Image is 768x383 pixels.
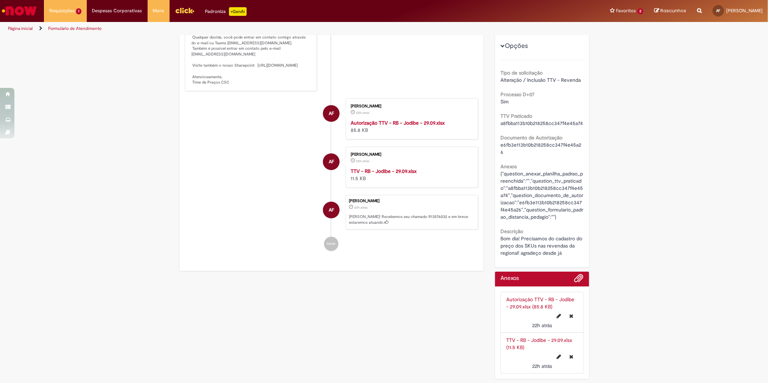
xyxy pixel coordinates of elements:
[532,322,552,329] time: 29/09/2025 11:10:32
[553,351,566,362] button: Editar nome de arquivo TTV - RB - Jodibe - 29.09.xlsx
[654,8,686,14] a: Rascunhos
[500,228,523,235] b: Descrição
[500,70,543,76] b: Tipo de solicitação
[500,142,581,155] span: e6fb3e113b10b218258cc347f4e45a26
[500,235,584,256] span: Bom dia! Precisamos do cadastro do preço dos SKUs nas revendas da regional! agradeço desde já
[349,214,474,225] p: [PERSON_NAME]! Recebemos seu chamado R13576032 e em breve estaremos atuando.
[500,275,519,282] h2: Anexos
[175,5,194,16] img: click_logo_yellow_360x200.png
[616,7,636,14] span: Favoritos
[565,351,578,362] button: Excluir TTV - RB - Jodibe - 29.09.xlsx
[660,7,686,14] span: Rascunhos
[329,153,334,170] span: AF
[532,363,552,369] span: 22h atrás
[349,199,474,203] div: [PERSON_NAME]
[532,322,552,329] span: 22h atrás
[351,168,417,174] a: TTV - RB - Jodibe - 29.09.xlsx
[356,159,369,163] time: 29/09/2025 11:10:23
[323,153,340,170] div: Antonio Vanderlei Rocha Mendes Filho
[506,337,572,351] a: TTV - RB - Jodibe - 29.09.xlsx (11.5 KB)
[351,119,471,134] div: 85.8 KB
[329,105,334,122] span: AF
[726,8,763,14] span: [PERSON_NAME]
[8,26,33,31] a: Página inicial
[229,7,247,16] p: +GenAi
[323,202,340,218] div: Antonio Vanderlei Rocha Mendes Filho
[354,205,368,210] time: 29/09/2025 11:10:35
[500,134,562,141] b: Documento de Autorização
[500,98,509,105] span: Sim
[356,159,369,163] span: 22h atrás
[153,7,164,14] span: More
[500,170,583,220] span: {"question_anexar_planilha_padrao_preenchida":"","question_ttv_praticado":"a8fbba113b10b218258cc3...
[506,296,574,310] a: Autorização TTV - RB - Jodibe - 29.09.xlsx (85.8 KB)
[323,105,340,122] div: Antonio Vanderlei Rocha Mendes Filho
[500,120,583,126] span: a8fbba113b10b218258cc347f4e45a74
[717,8,720,13] span: AF
[192,12,311,85] p: Olá, boa tarde! TTV Cadastrado! Qualquer dúvida, você pode entrar em contato comigo através do e-...
[532,363,552,369] time: 29/09/2025 11:10:23
[356,111,369,115] time: 29/09/2025 11:10:32
[351,152,471,157] div: [PERSON_NAME]
[500,163,517,170] b: Anexos
[500,91,534,98] b: Processo D+0?
[553,310,566,322] button: Editar nome de arquivo Autorização TTV - RB - Jodibe - 29.09.xlsx
[329,201,334,219] span: AF
[565,310,578,322] button: Excluir Autorização TTV - RB - Jodibe - 29.09.xlsx
[76,8,81,14] span: 1
[351,104,471,108] div: [PERSON_NAME]
[205,7,247,16] div: Padroniza
[574,273,584,286] button: Adicionar anexos
[500,77,581,83] span: Alteração / Inclusão TTV - Revenda
[1,4,38,18] img: ServiceNow
[5,22,507,35] ul: Trilhas de página
[500,113,532,119] b: TTV Praticado
[49,7,75,14] span: Requisições
[637,8,643,14] span: 2
[356,111,369,115] span: 22h atrás
[354,205,368,210] span: 22h atrás
[351,168,471,182] div: 11.5 KB
[351,120,445,126] a: Autorização TTV - RB - Jodibe - 29.09.xlsx
[92,7,142,14] span: Despesas Corporativas
[185,195,479,230] li: Antonio Vanderlei Rocha Mendes Filho
[48,26,102,31] a: Formulário de Atendimento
